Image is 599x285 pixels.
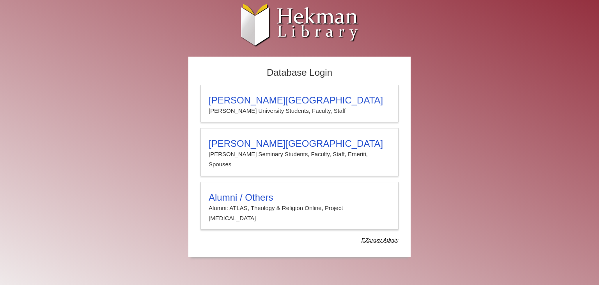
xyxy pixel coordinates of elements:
[362,237,399,243] dfn: Use Alumni login
[200,128,399,176] a: [PERSON_NAME][GEOGRAPHIC_DATA][PERSON_NAME] Seminary Students, Faculty, Staff, Emeriti, Spouses
[209,149,390,170] p: [PERSON_NAME] Seminary Students, Faculty, Staff, Emeriti, Spouses
[209,95,390,106] h3: [PERSON_NAME][GEOGRAPHIC_DATA]
[200,85,399,122] a: [PERSON_NAME][GEOGRAPHIC_DATA][PERSON_NAME] University Students, Faculty, Staff
[209,106,390,116] p: [PERSON_NAME] University Students, Faculty, Staff
[197,65,402,81] h2: Database Login
[209,192,390,203] h3: Alumni / Others
[209,203,390,224] p: Alumni: ATLAS, Theology & Religion Online, Project [MEDICAL_DATA]
[209,138,390,149] h3: [PERSON_NAME][GEOGRAPHIC_DATA]
[209,192,390,224] summary: Alumni / OthersAlumni: ATLAS, Theology & Religion Online, Project [MEDICAL_DATA]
